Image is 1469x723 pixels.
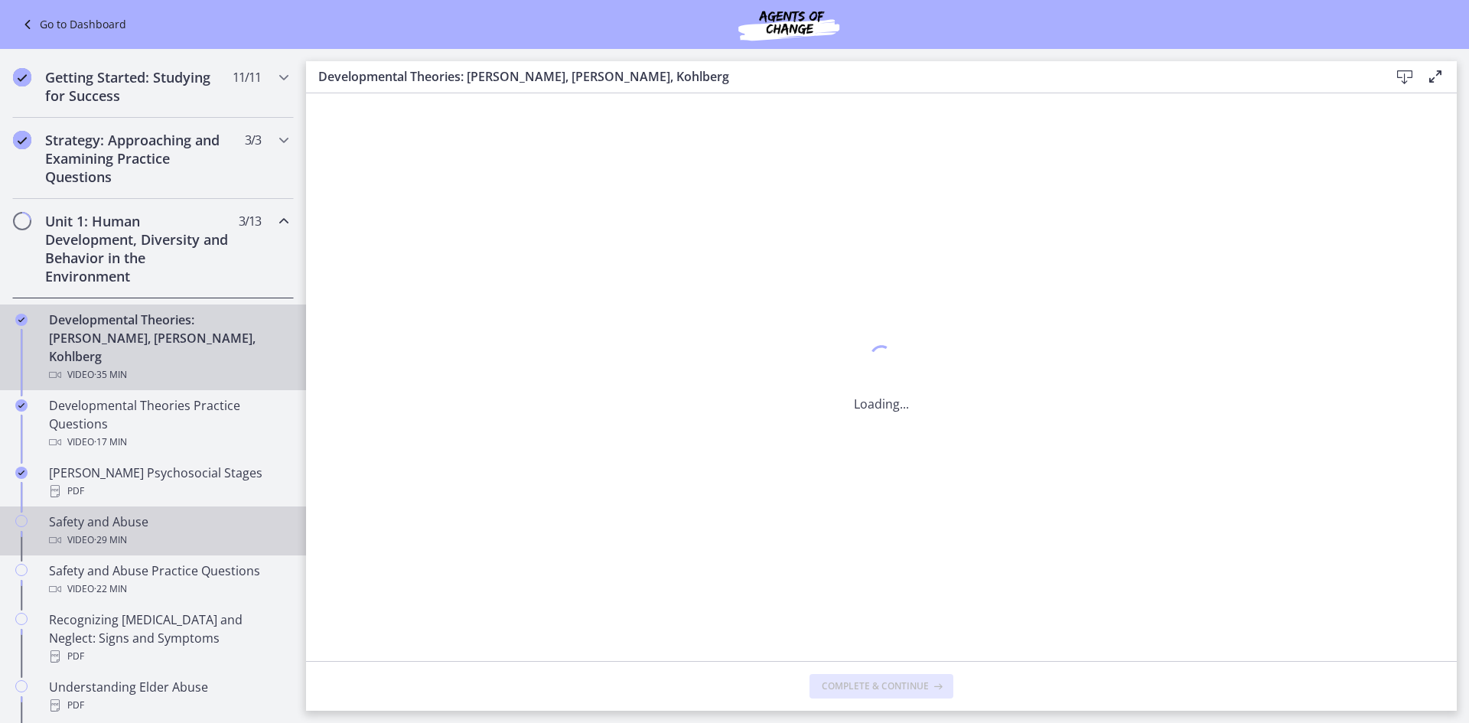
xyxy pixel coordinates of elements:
i: Completed [15,314,28,326]
h3: Developmental Theories: [PERSON_NAME], [PERSON_NAME], Kohlberg [318,67,1365,86]
h2: Strategy: Approaching and Examining Practice Questions [45,131,232,186]
span: · 35 min [94,366,127,384]
div: Developmental Theories Practice Questions [49,396,288,451]
span: · 17 min [94,433,127,451]
button: Complete & continue [809,674,953,699]
img: Agents of Change [697,6,881,43]
div: PDF [49,647,288,666]
i: Completed [13,68,31,86]
div: 1 [854,341,909,376]
div: [PERSON_NAME] Psychosocial Stages [49,464,288,500]
div: Developmental Theories: [PERSON_NAME], [PERSON_NAME], Kohlberg [49,311,288,384]
div: Safety and Abuse [49,513,288,549]
span: Complete & continue [822,680,929,692]
div: Video [49,433,288,451]
div: Video [49,366,288,384]
span: 3 / 3 [245,131,261,149]
div: Video [49,531,288,549]
a: Go to Dashboard [18,15,126,34]
span: 3 / 13 [239,212,261,230]
div: Understanding Elder Abuse [49,678,288,715]
div: Video [49,580,288,598]
i: Completed [15,467,28,479]
span: · 22 min [94,580,127,598]
i: Completed [15,399,28,412]
span: 11 / 11 [233,68,261,86]
div: PDF [49,696,288,715]
div: PDF [49,482,288,500]
h2: Getting Started: Studying for Success [45,68,232,105]
div: Recognizing [MEDICAL_DATA] and Neglect: Signs and Symptoms [49,611,288,666]
div: Safety and Abuse Practice Questions [49,562,288,598]
span: · 29 min [94,531,127,549]
i: Completed [13,131,31,149]
p: Loading... [854,395,909,413]
h2: Unit 1: Human Development, Diversity and Behavior in the Environment [45,212,232,285]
